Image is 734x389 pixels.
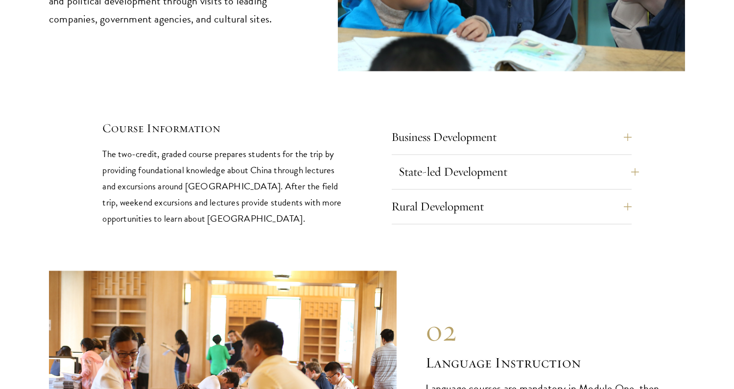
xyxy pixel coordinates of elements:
[103,146,343,227] p: The two-credit, graded course prepares students for the trip by providing foundational knowledge ...
[426,353,686,373] h2: Language Instruction
[103,120,343,137] h5: Course Information
[399,160,639,183] button: State-led Development
[392,195,632,218] button: Rural Development
[392,125,632,149] button: Business Development
[426,313,686,348] div: 02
